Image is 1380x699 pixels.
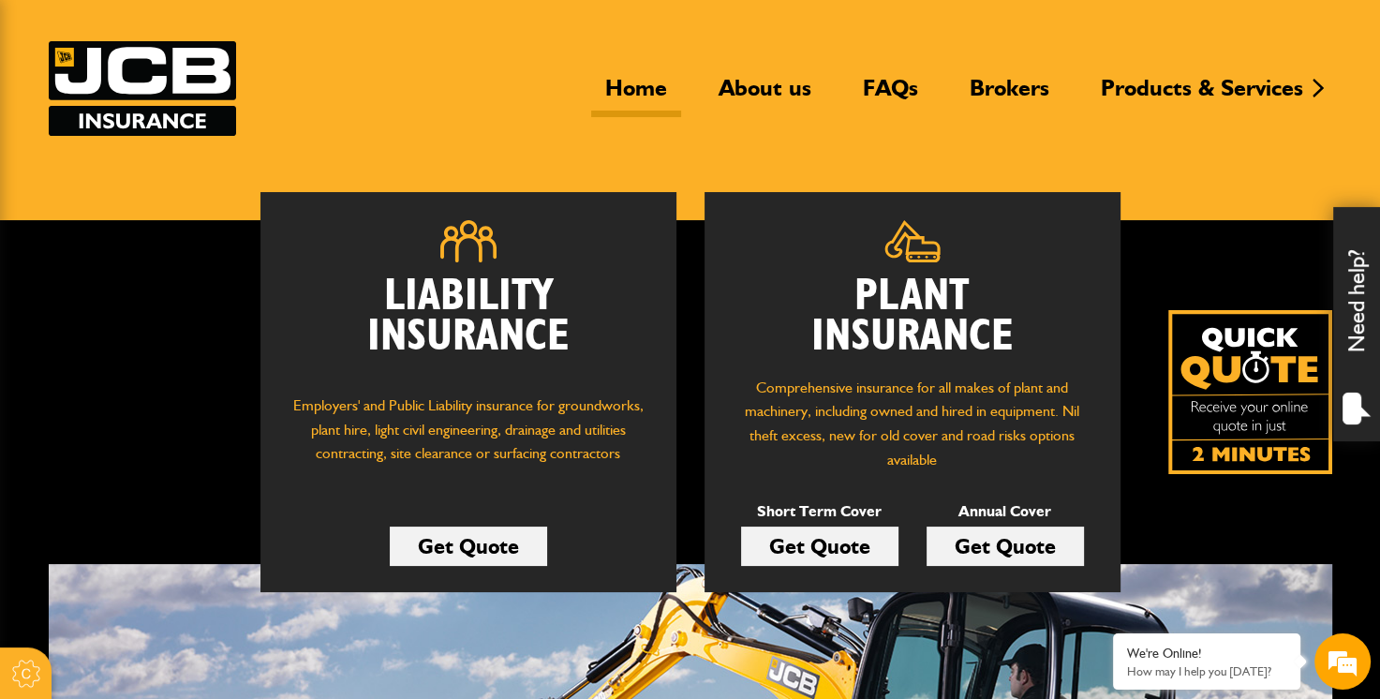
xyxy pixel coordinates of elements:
[956,74,1063,117] a: Brokers
[390,527,547,566] a: Get Quote
[1168,310,1332,474] img: Quick Quote
[733,376,1092,471] p: Comprehensive insurance for all makes of plant and machinery, including owned and hired in equipm...
[849,74,932,117] a: FAQs
[1127,664,1286,678] p: How may I help you today?
[289,394,648,483] p: Employers' and Public Liability insurance for groundworks, plant hire, light civil engineering, d...
[741,527,898,566] a: Get Quote
[927,499,1084,524] p: Annual Cover
[733,276,1092,357] h2: Plant Insurance
[289,276,648,376] h2: Liability Insurance
[49,41,236,136] a: JCB Insurance Services
[705,74,825,117] a: About us
[1127,646,1286,662] div: We're Online!
[1333,207,1380,441] div: Need help?
[927,527,1084,566] a: Get Quote
[741,499,898,524] p: Short Term Cover
[591,74,681,117] a: Home
[1168,310,1332,474] a: Get your insurance quote isn just 2-minutes
[1087,74,1317,117] a: Products & Services
[49,41,236,136] img: JCB Insurance Services logo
